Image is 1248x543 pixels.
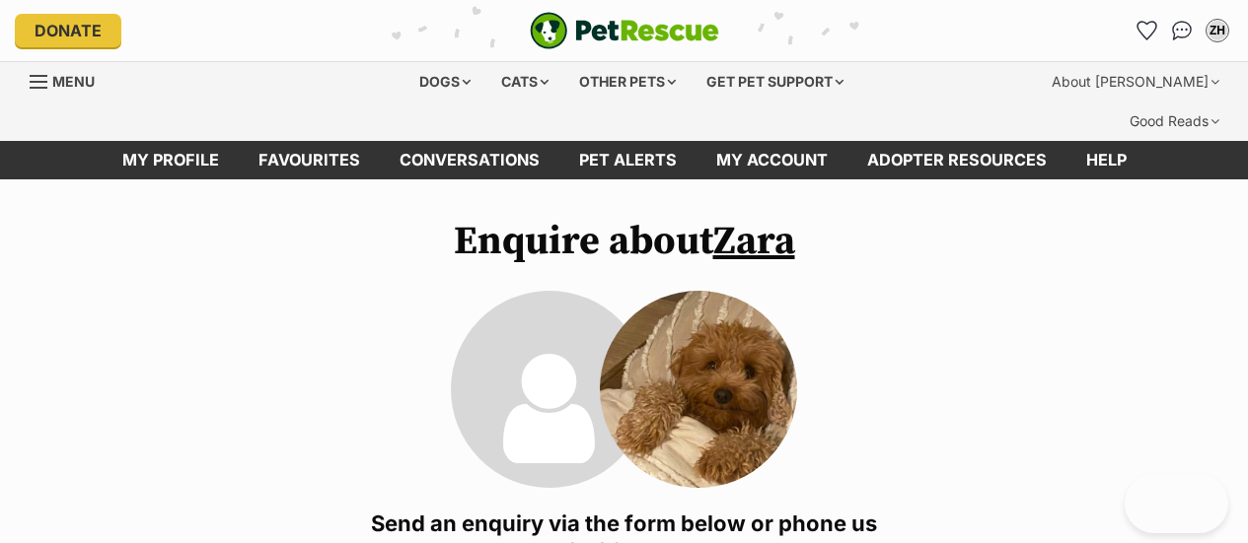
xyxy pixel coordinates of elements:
a: Help [1066,141,1146,179]
a: Zara [713,217,795,266]
a: Favourites [239,141,380,179]
div: About [PERSON_NAME] [1038,62,1233,102]
a: Pet alerts [559,141,697,179]
ul: Account quick links [1131,15,1233,46]
span: Menu [52,73,95,90]
a: Favourites [1131,15,1162,46]
a: Conversations [1166,15,1198,46]
a: Adopter resources [847,141,1066,179]
img: chat-41dd97257d64d25036548639549fe6c8038ab92f7586957e7f3b1b290dea8141.svg [1172,21,1193,40]
a: conversations [380,141,559,179]
h1: Enquire about [309,219,940,264]
a: Menu [30,62,109,98]
iframe: Help Scout Beacon - Open [1125,474,1228,533]
div: Good Reads [1116,102,1233,141]
a: Donate [15,14,121,47]
a: My profile [103,141,239,179]
div: Other pets [565,62,690,102]
a: PetRescue [530,12,719,49]
div: Get pet support [693,62,857,102]
a: My account [697,141,847,179]
div: Dogs [405,62,484,102]
img: Zara [600,291,797,488]
button: My account [1202,15,1233,46]
div: ZH [1208,21,1227,40]
div: Cats [487,62,562,102]
img: logo-e224e6f780fb5917bec1dbf3a21bbac754714ae5b6737aabdf751b685950b380.svg [530,12,719,49]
